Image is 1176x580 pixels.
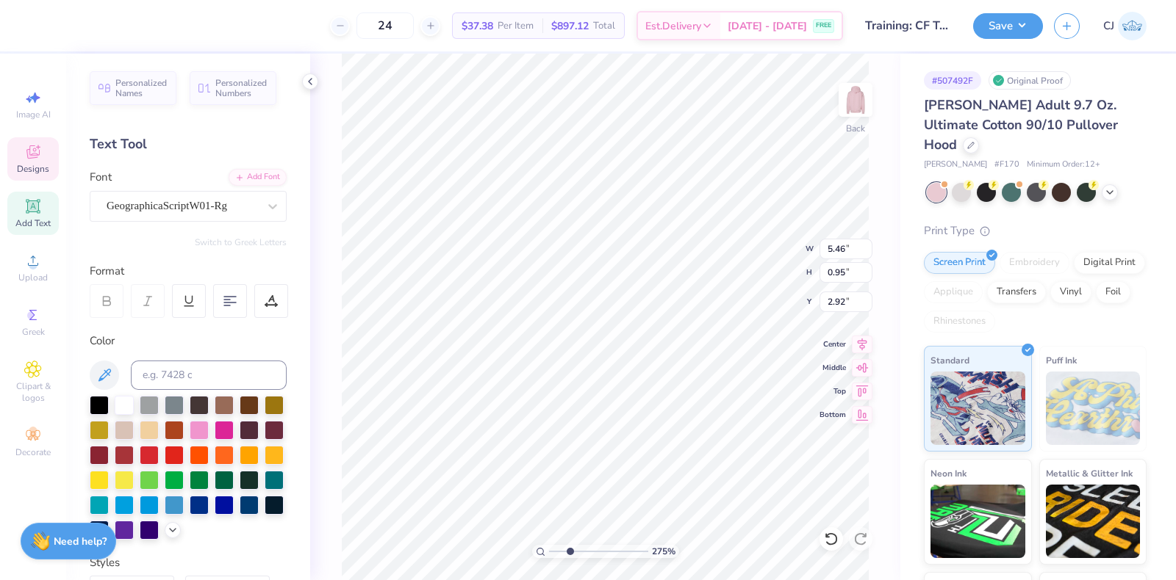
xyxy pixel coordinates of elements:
img: Carljude Jashper Liwanag [1118,12,1147,40]
span: Decorate [15,446,51,458]
div: Format [90,263,288,280]
img: Neon Ink [931,485,1025,558]
img: Back [841,85,870,115]
span: Designs [17,163,49,175]
div: Vinyl [1050,281,1091,303]
button: Save [973,13,1043,39]
span: [PERSON_NAME] [924,159,987,171]
div: Color [90,333,287,349]
span: Personalized Names [115,78,168,98]
span: Add Text [15,217,51,229]
span: Puff Ink [1046,352,1077,368]
span: CJ [1103,18,1114,35]
span: Metallic & Glitter Ink [1046,465,1133,481]
span: [DATE] - [DATE] [728,18,807,34]
input: Untitled Design [854,11,962,40]
div: Back [846,122,865,135]
img: Puff Ink [1046,371,1141,445]
span: Middle [820,363,846,373]
span: FREE [816,21,831,31]
div: # 507492F [924,71,981,90]
div: Add Font [229,169,287,186]
span: Upload [18,272,48,283]
span: [PERSON_NAME] Adult 9.7 Oz. Ultimate Cotton 90/10 Pullover Hood [924,96,1118,153]
span: Standard [931,352,969,368]
span: Neon Ink [931,465,967,481]
div: Original Proof [989,71,1071,90]
strong: Need help? [54,534,107,548]
span: Top [820,386,846,396]
span: Minimum Order: 12 + [1027,159,1100,171]
div: Applique [924,281,983,303]
img: Standard [931,371,1025,445]
span: $37.38 [462,18,493,34]
span: Greek [22,326,45,338]
span: Total [593,18,615,34]
span: Clipart & logos [7,380,59,404]
span: 275 % [652,545,675,558]
span: Image AI [16,109,51,120]
span: Bottom [820,410,846,420]
div: Text Tool [90,134,287,154]
div: Screen Print [924,252,995,274]
span: Per Item [498,18,534,34]
div: Digital Print [1074,252,1145,274]
button: Switch to Greek Letters [195,236,287,248]
span: # F170 [994,159,1019,171]
div: Rhinestones [924,311,995,333]
div: Transfers [987,281,1046,303]
span: Personalized Numbers [215,78,268,98]
span: $897.12 [551,18,589,34]
input: e.g. 7428 c [131,360,287,390]
a: CJ [1103,12,1147,40]
img: Metallic & Glitter Ink [1046,485,1141,558]
div: Print Type [924,222,1147,239]
span: Center [820,339,846,349]
div: Foil [1096,281,1130,303]
span: Est. Delivery [645,18,701,34]
div: Embroidery [1000,252,1069,274]
input: – – [356,12,414,39]
div: Styles [90,554,287,571]
label: Font [90,169,112,186]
